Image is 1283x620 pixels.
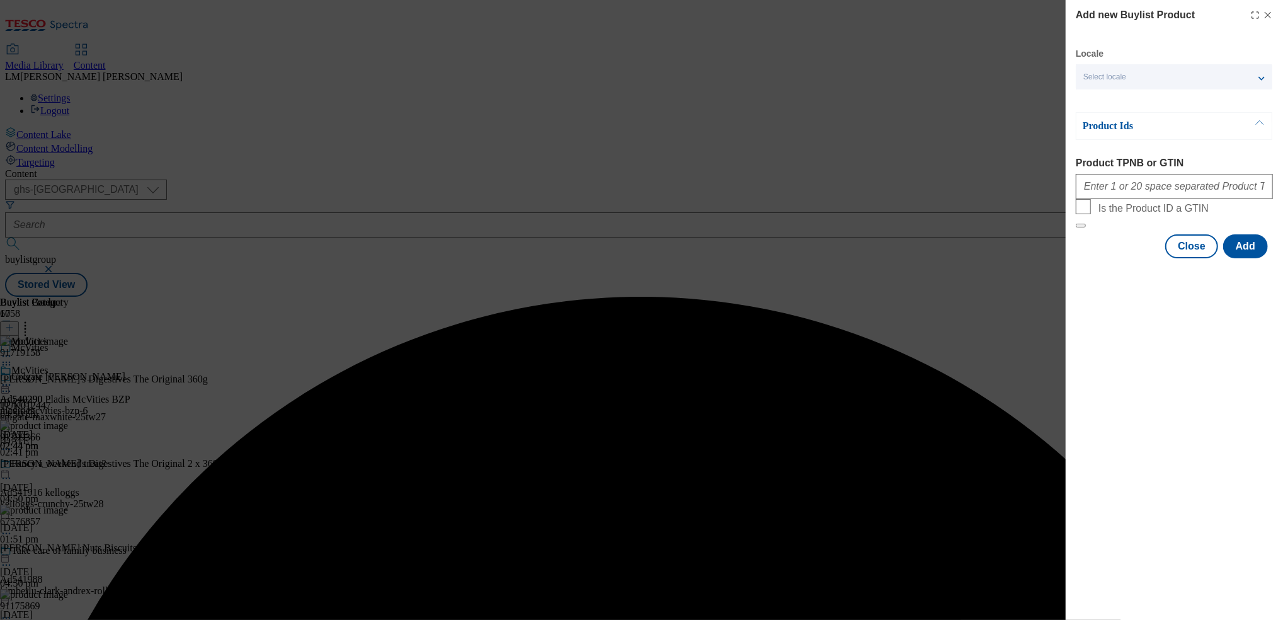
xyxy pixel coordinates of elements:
button: Add [1223,234,1268,258]
label: Locale [1076,50,1103,57]
button: Close [1165,234,1218,258]
p: Product Ids [1083,120,1215,132]
input: Enter 1 or 20 space separated Product TPNB or GTIN [1076,174,1273,199]
h4: Add new Buylist Product [1076,8,1195,23]
button: Select locale [1076,64,1272,89]
span: Is the Product ID a GTIN [1098,203,1209,214]
span: Select locale [1083,72,1126,82]
label: Product TPNB or GTIN [1076,158,1273,169]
